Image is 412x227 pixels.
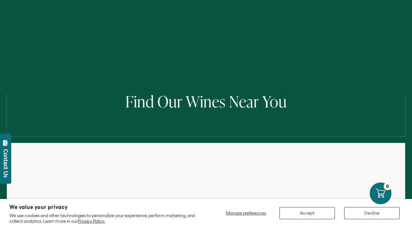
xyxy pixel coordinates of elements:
[344,207,400,219] button: Decline
[157,91,182,112] span: Our
[78,219,105,224] a: Privacy Policy.
[125,91,154,112] span: Find
[9,213,203,224] p: We use cookies and other technologies to personalize your experience, perform marketing, and coll...
[226,210,266,215] span: Manage preferences
[222,207,270,219] button: Manage preferences
[262,91,287,112] span: You
[3,149,9,177] div: Contact Us
[9,205,203,210] h2: We value your privacy
[186,91,226,112] span: Wines
[384,182,391,190] div: 0
[279,207,335,219] button: Accept
[229,91,259,112] span: Near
